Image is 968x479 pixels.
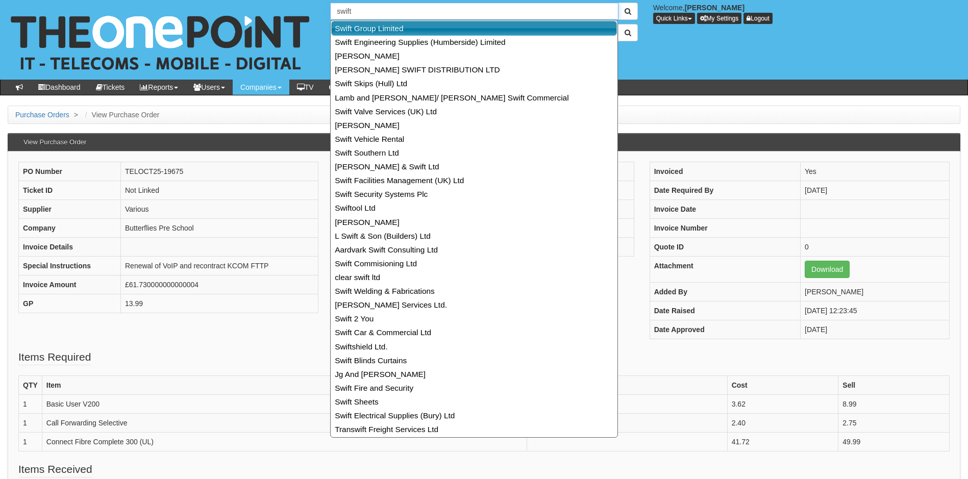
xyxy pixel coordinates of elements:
th: Attachment [650,257,800,283]
a: Swift Southern Ltd [332,146,616,160]
td: [PERSON_NAME] [801,283,950,301]
th: Date Approved [650,320,800,339]
a: [PERSON_NAME] [332,118,616,132]
a: Swiftshield Ltd. [332,340,616,354]
td: 2.40 [727,414,838,433]
td: 0 [801,238,950,257]
th: Description [527,376,727,395]
td: 8.99 [838,395,950,414]
a: L Swift & Son (Builders) Ltd [332,229,616,243]
th: Invoice Date [650,200,800,219]
th: Company [19,219,121,238]
a: Swift Commisioning Ltd [332,257,616,270]
td: 1 [19,414,42,433]
a: Lamb and [PERSON_NAME]/ [PERSON_NAME] Swift Commercial [332,91,616,105]
a: [PERSON_NAME] SWIFT DISTRIBUTION LTD [332,63,616,77]
a: Swift Car & Commercial Ltd [332,325,616,339]
a: Swift Blinds Curtains [332,354,616,367]
th: QTY [19,376,42,395]
td: TELOCT25-19675 [121,162,318,181]
h3: View Purchase Order [18,134,91,151]
a: Users [186,80,233,95]
a: Swift Group Limited [331,21,617,36]
legend: Items Required [18,349,91,365]
a: OOH [321,80,359,95]
td: Connect Fibre Complete 300 (UL) [42,433,527,451]
li: View Purchase Order [83,110,160,120]
a: clear swift ltd [332,270,616,284]
th: Date Raised [650,301,800,320]
div: Welcome, [646,3,968,24]
a: Download [805,261,850,278]
a: Swift Skips (Hull) Ltd [332,77,616,90]
th: Invoice Amount [19,275,121,294]
a: Swift Security Systems Plc [332,187,616,201]
th: Invoiced [650,162,800,181]
th: Quote ID [650,238,800,257]
td: 13.99 [121,294,318,313]
a: My Settings [697,13,742,24]
a: Reports [132,80,186,95]
a: [PERSON_NAME] & Swift Ltd [332,160,616,173]
a: Aardvark Swift Consulting Ltd [332,243,616,257]
td: [DATE] [801,181,950,200]
a: Swift Facilities Management (UK) Ltd [332,173,616,187]
a: Swift Sheets [332,395,616,409]
a: Logout [743,13,773,24]
a: Tickets [88,80,133,95]
td: 3.62 [727,395,838,414]
td: Not Linked [121,181,318,200]
td: Yes [801,162,950,181]
td: Call Forwarding Selective [42,414,527,433]
legend: Items Received [18,462,92,477]
a: Swift Electrical Supplies (Bury) Ltd [332,409,616,422]
td: 2.75 [838,414,950,433]
a: Swiftool Ltd [332,201,616,215]
a: [PERSON_NAME] Services Ltd. [332,298,616,312]
th: Ticket ID [19,181,121,200]
td: Butterflies Pre School [121,219,318,238]
td: [DATE] [801,320,950,339]
a: Swift 2 You [332,312,616,325]
td: £61.730000000000004 [121,275,318,294]
th: Invoice Number [650,219,800,238]
th: Sell [838,376,950,395]
a: Swift Vehicle Rental [332,132,616,146]
td: 1 [19,395,42,414]
th: Cost [727,376,838,395]
a: Jg And [PERSON_NAME] [332,367,616,381]
td: 41.72 [727,433,838,451]
th: Invoice Details [19,238,121,257]
a: Purchase Orders [15,111,69,119]
th: Special Instructions [19,257,121,275]
b: [PERSON_NAME] [685,4,744,12]
span: > [71,111,81,119]
a: TV [289,80,321,95]
button: Quick Links [653,13,695,24]
th: Added By [650,283,800,301]
a: Swift Valve Services (UK) Ltd [332,105,616,118]
a: Swift Welding & Fabrications [332,284,616,298]
td: Various [121,200,318,219]
td: 1 [19,433,42,451]
td: Basic User V200 [42,395,527,414]
a: [PERSON_NAME] [332,215,616,229]
a: Swift Fire and Security [332,381,616,395]
a: [PERSON_NAME] [332,49,616,63]
th: Supplier [19,200,121,219]
input: Search Companies [330,3,618,20]
a: Dashboard [31,80,88,95]
th: Item [42,376,527,395]
th: Date Required By [650,181,800,200]
a: Transwift Freight Services Ltd [332,422,616,436]
td: [DATE] 12:23:45 [801,301,950,320]
a: Swift Engineering Supplies (Humberside) Limited [332,35,616,49]
a: Companies [233,80,289,95]
td: Renewal of VoIP and recontract KCOM FTTP [121,257,318,275]
th: GP [19,294,121,313]
th: PO Number [19,162,121,181]
td: 49.99 [838,433,950,451]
